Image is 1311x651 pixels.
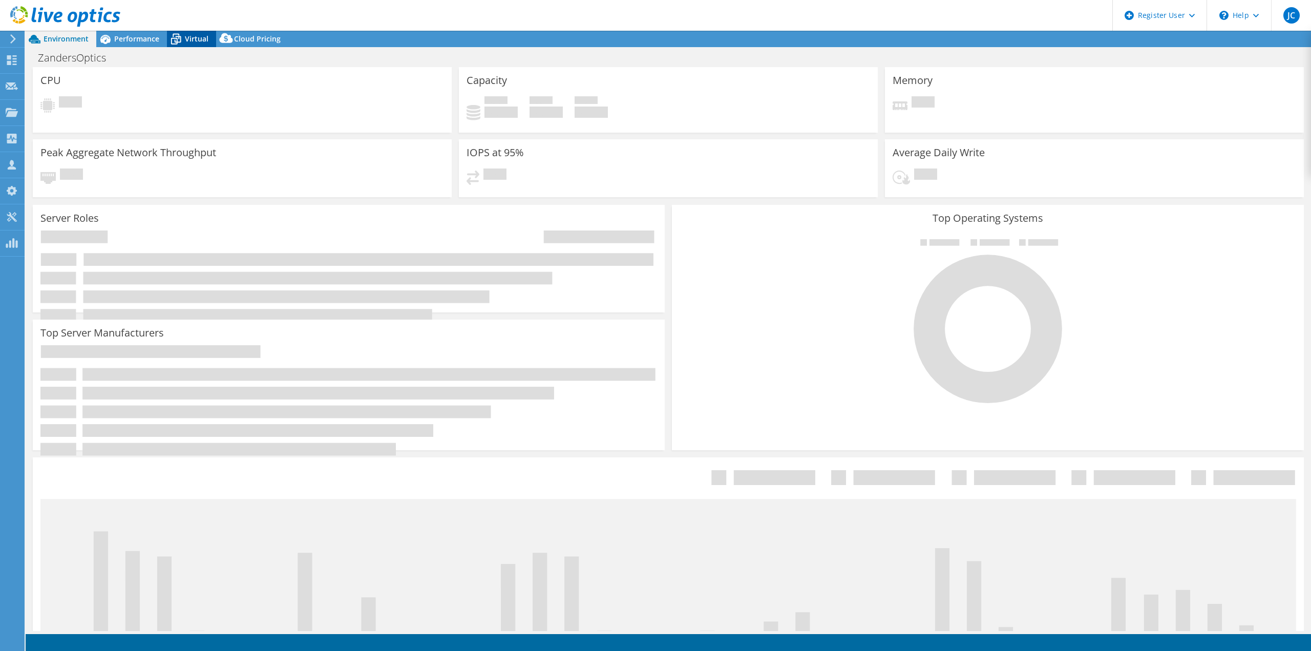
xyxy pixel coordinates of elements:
[40,213,99,224] h3: Server Roles
[114,34,159,44] span: Performance
[234,34,281,44] span: Cloud Pricing
[33,52,122,64] h1: ZandersOptics
[893,75,933,86] h3: Memory
[483,169,506,182] span: Pending
[40,75,61,86] h3: CPU
[1219,11,1229,20] svg: \n
[40,327,164,339] h3: Top Server Manufacturers
[44,34,89,44] span: Environment
[484,96,508,107] span: Used
[912,96,935,110] span: Pending
[575,107,608,118] h4: 0 GiB
[467,75,507,86] h3: Capacity
[914,169,937,182] span: Pending
[467,147,524,158] h3: IOPS at 95%
[484,107,518,118] h4: 0 GiB
[59,96,82,110] span: Pending
[575,96,598,107] span: Total
[893,147,985,158] h3: Average Daily Write
[60,169,83,182] span: Pending
[40,147,216,158] h3: Peak Aggregate Network Throughput
[1283,7,1300,24] span: JC
[185,34,208,44] span: Virtual
[530,107,563,118] h4: 0 GiB
[680,213,1296,224] h3: Top Operating Systems
[530,96,553,107] span: Free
